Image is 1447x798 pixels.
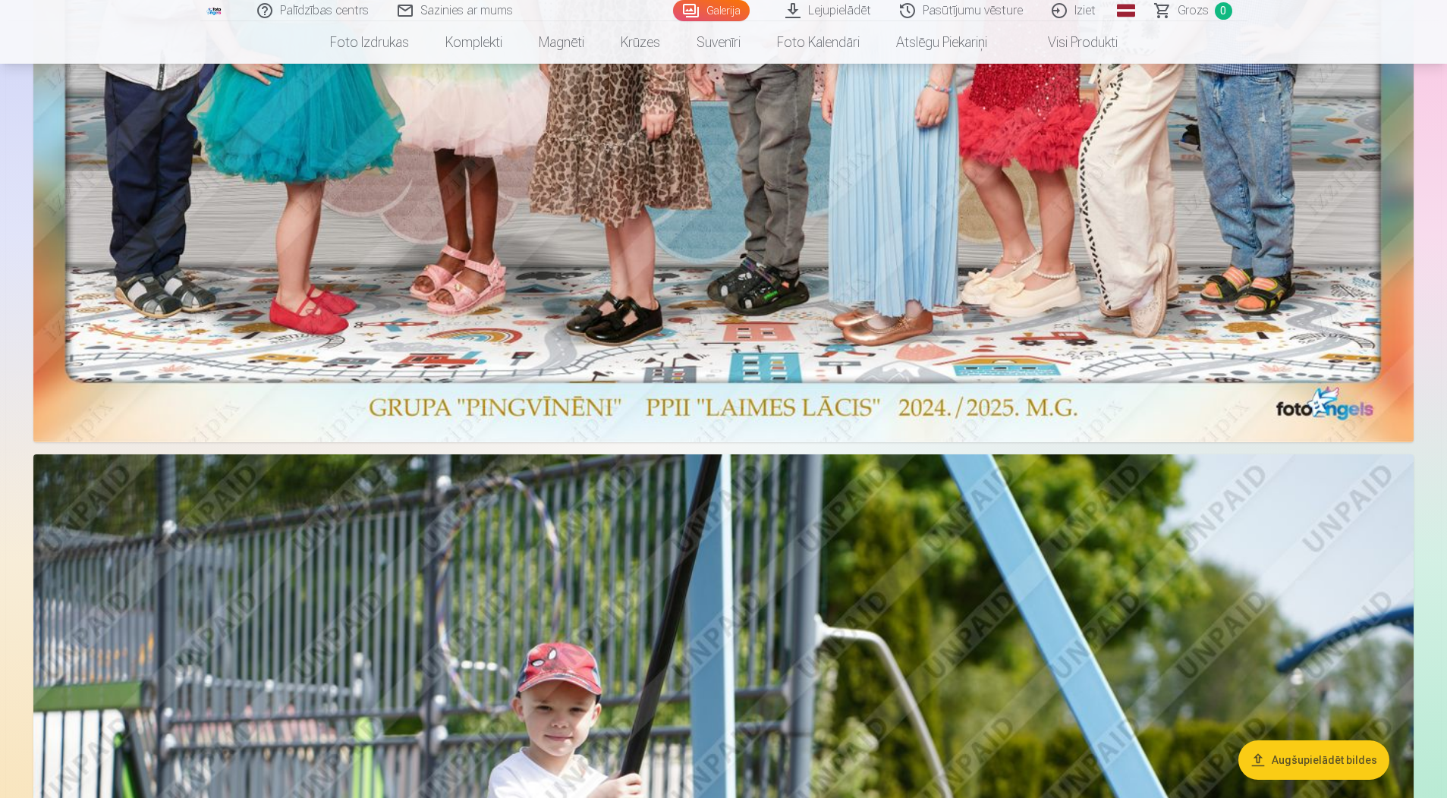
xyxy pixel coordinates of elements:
[427,21,521,64] a: Komplekti
[312,21,427,64] a: Foto izdrukas
[678,21,759,64] a: Suvenīri
[759,21,878,64] a: Foto kalendāri
[1178,2,1209,20] span: Grozs
[1005,21,1136,64] a: Visi produkti
[602,21,678,64] a: Krūzes
[1215,2,1232,20] span: 0
[206,6,223,15] img: /fa1
[1238,740,1389,780] button: Augšupielādēt bildes
[878,21,1005,64] a: Atslēgu piekariņi
[521,21,602,64] a: Magnēti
